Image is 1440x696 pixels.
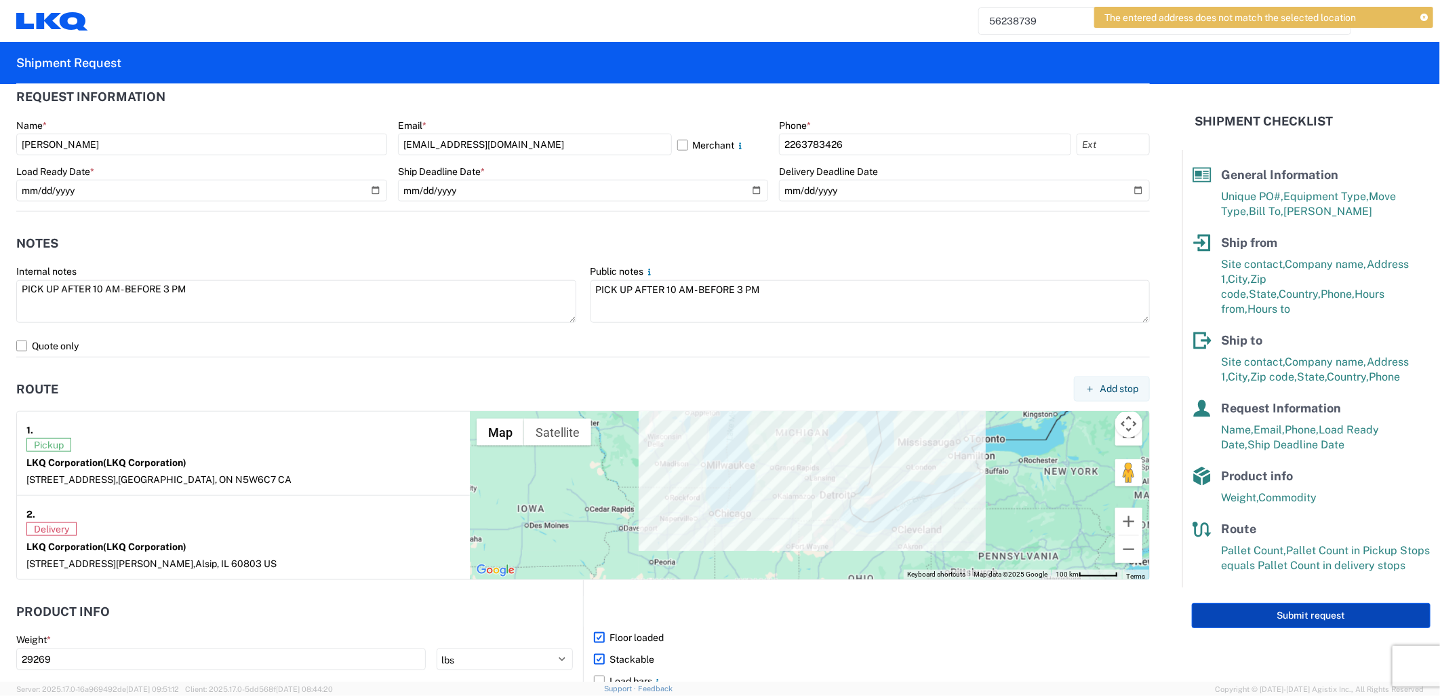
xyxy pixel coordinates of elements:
label: Internal notes [16,265,77,277]
span: Pallet Count in Pickup Stops equals Pallet Count in delivery stops [1221,544,1430,572]
span: Equipment Type, [1283,190,1369,203]
h2: Request Information [16,90,165,104]
label: Floor loaded [594,627,1150,649]
span: Site contact, [1221,258,1285,271]
span: [GEOGRAPHIC_DATA], ON N5W6C7 CA [118,474,292,485]
label: Load bars [594,670,1150,692]
span: City, [1228,370,1250,383]
button: Show satellite imagery [524,419,591,446]
span: Ship Deadline Date [1247,438,1344,451]
span: Phone, [1285,423,1319,436]
input: Ext [1077,134,1150,155]
span: Company name, [1285,355,1367,368]
span: [PERSON_NAME] [1283,205,1372,218]
span: Client: 2025.17.0-5dd568f [185,685,333,693]
label: Weight [16,634,51,646]
span: Commodity [1258,491,1317,504]
label: Email [398,119,426,132]
strong: 2. [26,505,35,522]
span: City, [1228,273,1250,286]
span: Email, [1254,423,1285,436]
span: Ship from [1221,235,1277,250]
span: Site contact, [1221,355,1285,368]
span: Country, [1279,288,1321,301]
span: Server: 2025.17.0-16a969492de [16,685,179,693]
h2: Route [16,383,58,396]
label: Phone [779,119,811,132]
a: Open this area in Google Maps (opens a new window) [473,562,518,579]
h2: Notes [16,237,58,250]
span: Unique PO#, [1221,190,1283,203]
button: Drag Pegman onto the map to open Street View [1115,459,1142,486]
a: Feedback [638,684,673,693]
span: Add stop [1100,383,1138,395]
span: Name, [1221,423,1254,436]
span: Alsip, IL 60803 US [195,558,277,569]
span: The entered address does not match the selected location [1104,12,1356,24]
span: (LKQ Corporation) [103,457,186,468]
span: Pickup [26,438,71,452]
span: Delivery [26,522,77,536]
button: Zoom in [1115,508,1142,535]
button: Submit request [1192,603,1431,628]
span: Zip code, [1250,370,1297,383]
button: Add stop [1074,376,1150,402]
label: Public notes [591,265,655,277]
h2: Shipment Request [16,55,121,71]
span: State, [1249,288,1279,301]
button: Keyboard shortcuts [907,570,965,579]
label: Name [16,119,47,132]
button: Map camera controls [1115,410,1142,438]
label: Delivery Deadline Date [779,166,878,178]
h2: Product Info [16,605,110,619]
button: Map Scale: 100 km per 54 pixels [1052,570,1122,579]
input: Shipment, tracking or reference number [979,8,1330,34]
span: Weight, [1221,491,1258,504]
span: Route [1221,522,1256,536]
button: Show street map [477,419,524,446]
span: [DATE] 08:44:20 [276,685,333,693]
label: Merchant [677,134,769,155]
a: Terms [1126,573,1145,580]
label: Load Ready Date [16,166,94,178]
button: Zoom out [1115,536,1142,563]
span: (LKQ Corporation) [103,541,186,552]
span: Product info [1221,469,1293,483]
label: Ship Deadline Date [398,166,485,178]
span: Request Information [1221,401,1341,415]
strong: LKQ Corporation [26,457,186,468]
a: Support [604,684,638,693]
label: Quote only [16,335,1150,357]
span: Company name, [1285,258,1367,271]
span: Country, [1327,370,1369,383]
span: Copyright © [DATE]-[DATE] Agistix Inc., All Rights Reserved [1215,683,1424,695]
span: Bill To, [1249,205,1283,218]
span: 100 km [1056,571,1079,578]
span: Ship to [1221,333,1262,347]
span: [DATE] 09:51:12 [126,685,179,693]
span: State, [1297,370,1327,383]
strong: LKQ Corporation [26,541,186,552]
img: Google [473,562,518,579]
strong: 1. [26,421,33,438]
span: Phone [1369,370,1400,383]
span: [STREET_ADDRESS][PERSON_NAME], [26,558,195,569]
label: Commodity [16,680,70,692]
span: Map data ©2025 Google [974,571,1047,578]
span: [STREET_ADDRESS], [26,474,118,485]
span: Hours to [1247,303,1290,315]
h2: Shipment Checklist [1195,113,1333,130]
span: Phone, [1321,288,1355,301]
span: General Information [1221,168,1338,182]
label: Stackable [594,649,1150,670]
span: Pallet Count, [1221,544,1286,557]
